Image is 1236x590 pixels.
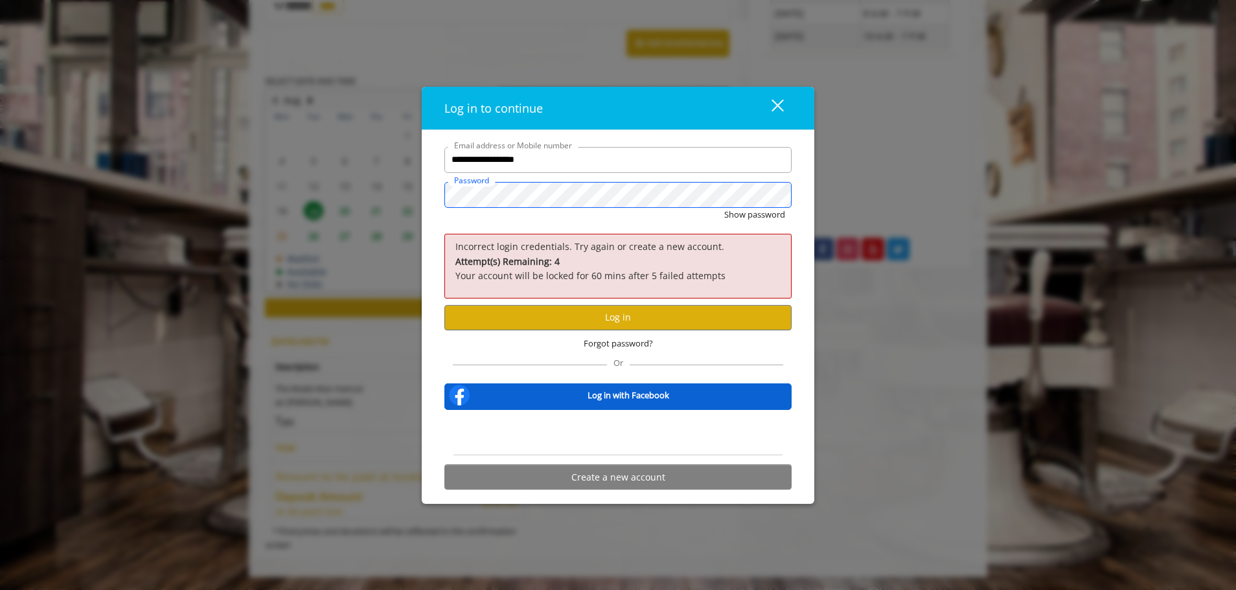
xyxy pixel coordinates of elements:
[448,174,496,186] label: Password
[455,240,724,253] span: Incorrect login credentials. Try again or create a new account.
[448,139,578,151] label: Email address or Mobile number
[444,464,792,490] button: Create a new account
[446,382,472,408] img: facebook-logo
[444,304,792,330] button: Log in
[588,389,669,402] b: Log in with Facebook
[748,95,792,121] button: close dialog
[444,181,792,207] input: Password
[724,207,785,221] button: Show password
[584,337,653,350] span: Forgot password?
[444,100,543,115] span: Log in to continue
[444,146,792,172] input: Email address or Mobile number
[757,98,783,118] div: close dialog
[455,255,560,267] b: Attempt(s) Remaining: 4
[455,255,781,284] p: Your account will be locked for 60 mins after 5 failed attempts
[553,418,684,447] iframe: Sign in with Google Button
[607,357,630,369] span: Or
